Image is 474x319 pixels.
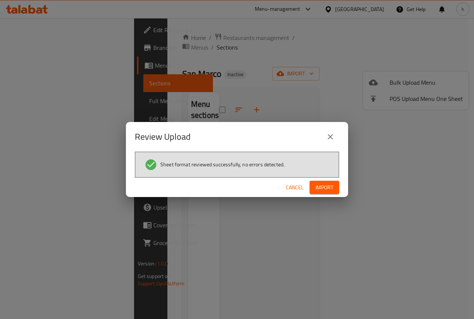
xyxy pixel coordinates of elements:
button: close [321,128,339,146]
span: Sheet format reviewed successfully, no errors detected. [160,161,284,168]
button: Cancel [283,181,307,194]
button: Import [310,181,339,194]
span: Import [316,183,333,192]
span: Cancel [286,183,304,192]
h2: Review Upload [135,131,191,143]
